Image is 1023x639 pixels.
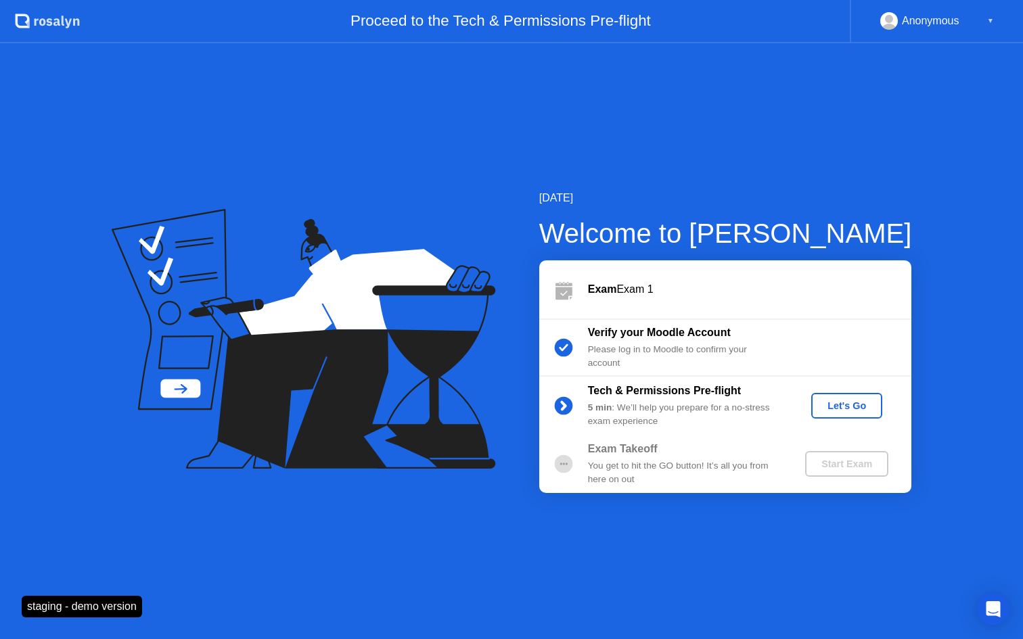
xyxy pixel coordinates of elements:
[588,401,783,429] div: : We’ll help you prepare for a no-stress exam experience
[588,402,612,412] b: 5 min
[539,190,912,206] div: [DATE]
[805,451,888,477] button: Start Exam
[588,459,783,487] div: You get to hit the GO button! It’s all you from here on out
[588,385,741,396] b: Tech & Permissions Pre-flight
[588,281,911,298] div: Exam 1
[588,283,617,295] b: Exam
[811,458,883,469] div: Start Exam
[588,343,783,371] div: Please log in to Moodle to confirm your account
[902,12,959,30] div: Anonymous
[588,443,658,454] b: Exam Takeoff
[817,400,877,411] div: Let's Go
[811,393,882,419] button: Let's Go
[977,593,1009,625] div: Open Intercom Messenger
[22,596,142,617] div: staging - demo version
[588,327,731,338] b: Verify your Moodle Account
[539,213,912,254] div: Welcome to [PERSON_NAME]
[987,12,994,30] div: ▼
